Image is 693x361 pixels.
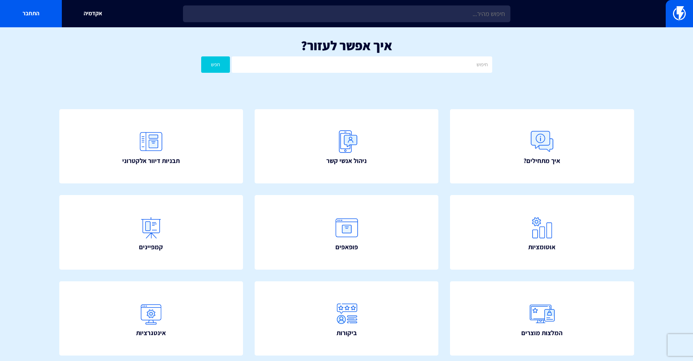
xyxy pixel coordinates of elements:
span: ניהול אנשי קשר [326,156,367,166]
input: חיפוש מהיר... [183,5,510,22]
span: פופאפים [335,242,358,252]
a: תבניות דיוור אלקטרוני [59,109,243,184]
button: חפש [201,56,230,73]
input: חיפוש [232,56,492,73]
span: תבניות דיוור אלקטרוני [122,156,180,166]
a: ניהול אנשי קשר [255,109,439,184]
a: אוטומציות [450,195,634,270]
span: קמפיינים [139,242,163,252]
a: איך מתחילים? [450,109,634,184]
span: אוטומציות [528,242,555,252]
span: אינטגרציות [136,328,166,338]
a: אינטגרציות [59,281,243,356]
span: המלצות מוצרים [521,328,562,338]
a: המלצות מוצרים [450,281,634,356]
span: איך מתחילים? [523,156,560,166]
a: קמפיינים [59,195,243,270]
a: פופאפים [255,195,439,270]
h1: איך אפשר לעזור? [11,38,682,53]
a: ביקורות [255,281,439,356]
span: ביקורות [336,328,357,338]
